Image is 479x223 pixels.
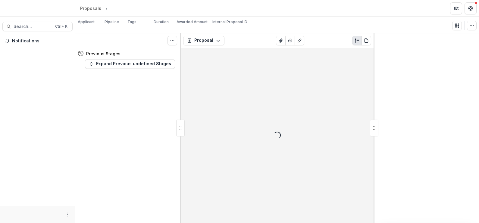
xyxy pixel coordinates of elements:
[64,211,71,218] button: More
[105,19,119,25] p: Pipeline
[86,50,121,57] h4: Previous Stages
[276,36,286,45] button: View Attached Files
[12,38,70,44] span: Notifications
[154,19,169,25] p: Duration
[212,19,247,25] p: Internal Proposal ID
[362,36,371,45] button: PDF view
[450,2,462,14] button: Partners
[352,36,362,45] button: Plaintext view
[14,24,52,29] span: Search...
[465,2,477,14] button: Get Help
[78,4,104,13] a: Proposals
[183,36,224,45] button: Proposal
[54,23,69,30] div: Ctrl + K
[2,36,73,46] button: Notifications
[127,19,136,25] p: Tags
[78,19,95,25] p: Applicant
[80,5,101,11] div: Proposals
[85,59,175,69] button: Expand Previous undefined Stages
[2,22,73,31] button: Search...
[177,19,208,25] p: Awarded Amount
[295,36,304,45] button: Edit as form
[78,4,135,13] nav: breadcrumb
[167,36,177,45] button: Toggle View Cancelled Tasks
